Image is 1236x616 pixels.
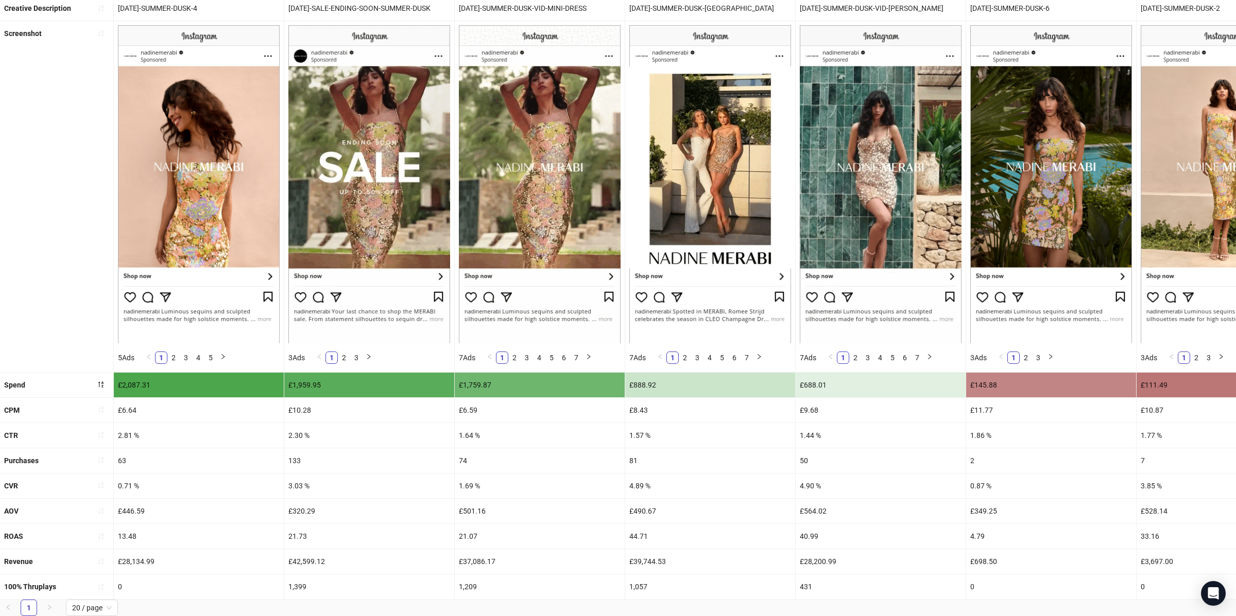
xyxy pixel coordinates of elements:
[4,557,33,566] b: Revenue
[459,354,475,362] span: 7 Ads
[899,351,911,364] li: 6
[849,351,862,364] li: 2
[796,499,966,523] div: £564.02
[459,25,621,343] img: Screenshot 120227309379510361
[143,351,155,364] li: Previous Page
[862,351,874,364] li: 3
[886,351,899,364] li: 5
[156,352,167,363] a: 1
[487,354,493,360] span: left
[966,574,1136,599] div: 0
[716,351,728,364] li: 5
[1178,352,1190,363] a: 1
[558,352,570,363] a: 6
[533,351,545,364] li: 4
[21,600,37,615] a: 1
[284,373,454,397] div: £1,959.95
[966,549,1136,574] div: £698.50
[741,351,753,364] li: 7
[625,574,795,599] div: 1,057
[41,600,58,616] li: Next Page
[756,354,762,360] span: right
[97,507,105,515] span: sort-ascending
[496,351,508,364] li: 1
[657,354,663,360] span: left
[455,373,625,397] div: £1,759.87
[155,351,167,364] li: 1
[1141,354,1157,362] span: 3 Ads
[625,373,795,397] div: £888.92
[4,431,18,439] b: CTR
[582,351,595,364] button: right
[625,448,795,473] div: 81
[97,558,105,565] span: sort-ascending
[114,423,284,448] div: 2.81 %
[1190,351,1203,364] li: 2
[4,456,39,465] b: Purchases
[97,30,105,37] span: sort-ascending
[326,352,337,363] a: 1
[586,354,592,360] span: right
[97,381,105,388] span: sort-descending
[1201,581,1226,606] div: Open Intercom Messenger
[284,398,454,423] div: £10.28
[284,524,454,549] div: 21.73
[114,473,284,498] div: 0.71 %
[313,351,325,364] button: left
[1020,351,1032,364] li: 2
[1215,351,1227,364] li: Next Page
[338,352,350,363] a: 2
[313,351,325,364] li: Previous Page
[691,351,703,364] li: 3
[546,352,557,363] a: 5
[970,354,987,362] span: 3 Ads
[796,524,966,549] div: 40.99
[484,351,496,364] li: Previous Page
[570,351,582,364] li: 7
[114,524,284,549] div: 13.48
[629,354,646,362] span: 7 Ads
[753,351,765,364] button: right
[167,351,180,364] li: 2
[729,352,740,363] a: 6
[800,25,962,343] img: Screenshot 120227309423220361
[4,507,19,515] b: AOV
[484,351,496,364] button: left
[284,423,454,448] div: 2.30 %
[1165,351,1178,364] button: left
[625,423,795,448] div: 1.57 %
[629,25,791,343] img: Screenshot 120227765665150361
[4,381,25,389] b: Spend
[4,583,56,591] b: 100% Thruplays
[455,499,625,523] div: £501.16
[728,351,741,364] li: 6
[4,29,42,38] b: Screenshot
[850,352,861,363] a: 2
[316,354,322,360] span: left
[521,352,533,363] a: 3
[625,524,795,549] div: 44.71
[1169,354,1175,360] span: left
[168,352,179,363] a: 2
[455,574,625,599] div: 1,209
[654,351,666,364] li: Previous Page
[911,351,923,364] li: 7
[1178,351,1190,364] li: 1
[284,549,454,574] div: £42,599.12
[363,351,375,364] button: right
[1203,352,1214,363] a: 3
[4,482,18,490] b: CVR
[204,351,217,364] li: 5
[1048,354,1054,360] span: right
[995,351,1007,364] li: Previous Page
[966,448,1136,473] div: 2
[966,499,1136,523] div: £349.25
[716,352,728,363] a: 5
[926,354,933,360] span: right
[862,352,873,363] a: 3
[1215,351,1227,364] button: right
[825,351,837,364] button: left
[288,354,305,362] span: 3 Ads
[118,354,134,362] span: 5 Ads
[114,574,284,599] div: 0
